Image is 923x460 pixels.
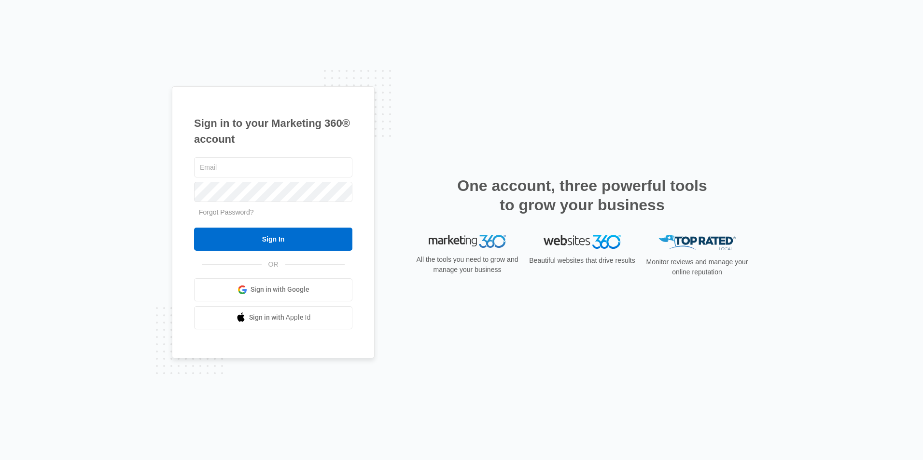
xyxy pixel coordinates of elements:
[194,278,352,301] a: Sign in with Google
[251,284,309,295] span: Sign in with Google
[643,257,751,277] p: Monitor reviews and manage your online reputation
[194,306,352,329] a: Sign in with Apple Id
[262,259,285,270] span: OR
[528,256,636,266] p: Beautiful websites that drive results
[429,235,506,248] img: Marketing 360
[249,312,311,323] span: Sign in with Apple Id
[199,208,254,216] a: Forgot Password?
[194,115,352,147] h1: Sign in to your Marketing 360® account
[544,235,621,249] img: Websites 360
[194,157,352,177] input: Email
[194,228,352,251] input: Sign In
[413,255,521,275] p: All the tools you need to grow and manage your business
[454,176,710,215] h2: One account, three powerful tools to grow your business
[658,235,736,251] img: Top Rated Local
